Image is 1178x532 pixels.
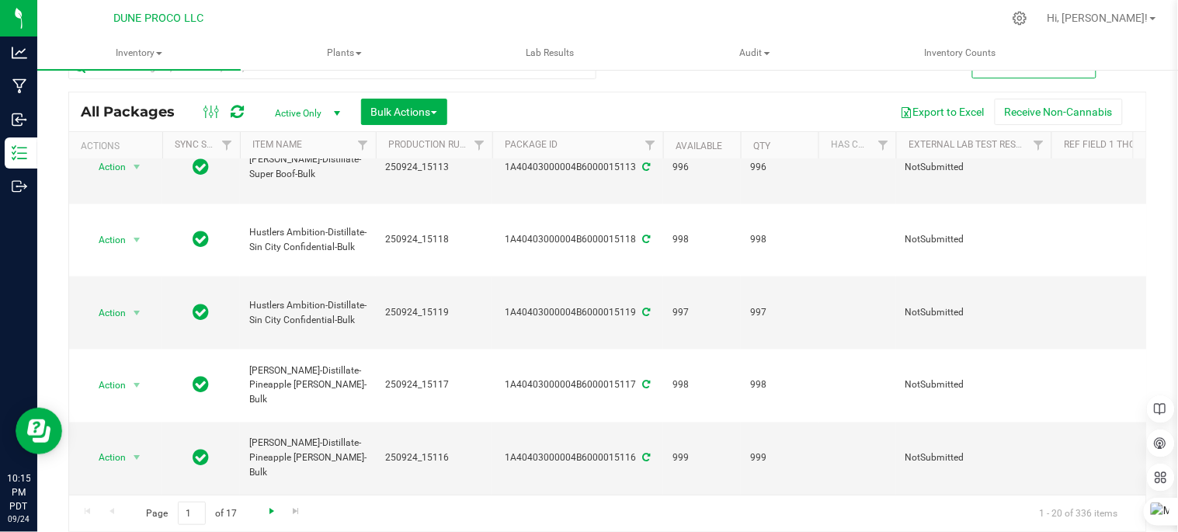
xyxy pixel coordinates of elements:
[490,232,665,247] div: 1A40403000004B6000015118
[1026,132,1051,158] a: Filter
[641,234,651,245] span: Sync from Compliance System
[371,106,437,118] span: Bulk Actions
[467,132,492,158] a: Filter
[905,160,1042,175] span: NotSubmitted
[672,305,731,320] span: 997
[859,37,1062,70] a: Inventory Counts
[870,132,896,158] a: Filter
[243,38,445,69] span: Plants
[249,436,367,482] span: [PERSON_NAME]-Distillate-Pineapple [PERSON_NAME]-Bulk
[1048,12,1148,24] span: Hi, [PERSON_NAME]!
[905,305,1042,320] span: NotSubmitted
[242,37,446,70] a: Plants
[750,378,809,393] span: 998
[448,37,652,70] a: Lab Results
[385,160,483,175] span: 250924_15113
[178,502,206,526] input: 1
[85,229,127,251] span: Action
[1027,502,1131,525] span: 1 - 20 of 336 items
[193,228,210,250] span: In Sync
[905,232,1042,247] span: NotSubmitted
[995,99,1123,125] button: Receive Non-Cannabis
[214,132,240,158] a: Filter
[127,302,147,324] span: select
[641,162,651,172] span: Sync from Compliance System
[653,37,857,70] a: Audit
[175,139,235,150] a: Sync Status
[505,47,595,60] span: Lab Results
[641,453,651,464] span: Sync from Compliance System
[490,451,665,466] div: 1A40403000004B6000015116
[133,502,250,526] span: Page of 17
[7,513,30,525] p: 09/24
[1064,139,1135,150] a: Ref Field 1 THC
[818,132,896,159] th: Has COA
[81,141,156,151] div: Actions
[638,132,663,158] a: Filter
[385,378,483,393] span: 250924_15117
[7,471,30,513] p: 10:15 PM PDT
[127,375,147,397] span: select
[750,305,809,320] span: 997
[891,99,995,125] button: Export to Excel
[193,156,210,178] span: In Sync
[249,298,367,328] span: Hustlers Ambition-Distillate-Sin City Confidential-Bulk
[641,380,651,391] span: Sync from Compliance System
[1010,11,1030,26] div: Manage settings
[85,375,127,397] span: Action
[753,141,770,151] a: Qty
[81,103,190,120] span: All Packages
[12,45,27,61] inline-svg: Analytics
[905,378,1042,393] span: NotSubmitted
[654,38,856,69] span: Audit
[909,139,1030,150] a: External Lab Test Result
[252,139,302,150] a: Item Name
[750,232,809,247] span: 998
[260,502,283,523] a: Go to the next page
[127,447,147,469] span: select
[385,451,483,466] span: 250924_15116
[750,451,809,466] span: 999
[16,408,62,454] iframe: Resource center
[12,145,27,161] inline-svg: Inventory
[672,232,731,247] span: 998
[193,301,210,323] span: In Sync
[676,141,722,151] a: Available
[85,156,127,178] span: Action
[385,232,483,247] span: 250924_15118
[904,47,1017,60] span: Inventory Counts
[905,451,1042,466] span: NotSubmitted
[641,307,651,318] span: Sync from Compliance System
[12,112,27,127] inline-svg: Inbound
[490,305,665,320] div: 1A40403000004B6000015119
[193,447,210,469] span: In Sync
[37,37,241,70] a: Inventory
[193,374,210,396] span: In Sync
[85,302,127,324] span: Action
[672,451,731,466] span: 999
[385,305,483,320] span: 250924_15119
[750,160,809,175] span: 996
[249,152,367,182] span: [PERSON_NAME]-Distillate-Super Boof-Bulk
[350,132,376,158] a: Filter
[361,99,447,125] button: Bulk Actions
[249,363,367,409] span: [PERSON_NAME]-Distillate-Pineapple [PERSON_NAME]-Bulk
[127,229,147,251] span: select
[85,447,127,469] span: Action
[113,12,203,25] span: DUNE PROCO LLC
[505,139,558,150] a: Package ID
[672,160,731,175] span: 996
[388,139,467,150] a: Production Run
[490,378,665,393] div: 1A40403000004B6000015117
[285,502,308,523] a: Go to the last page
[672,378,731,393] span: 998
[12,179,27,194] inline-svg: Outbound
[12,78,27,94] inline-svg: Manufacturing
[490,160,665,175] div: 1A40403000004B6000015113
[127,156,147,178] span: select
[249,225,367,255] span: Hustlers Ambition-Distillate-Sin City Confidential-Bulk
